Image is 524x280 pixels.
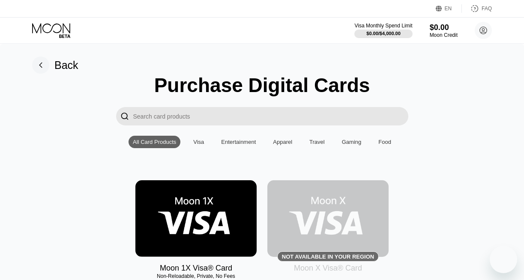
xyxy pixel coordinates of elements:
div: Food [378,139,391,145]
div: Entertainment [217,136,260,148]
div: Food [374,136,395,148]
div: Visa Monthly Spend Limit [354,23,412,29]
div: Not available in your region [267,180,389,257]
div:  [120,111,129,121]
div: Apparel [273,139,292,145]
div: Entertainment [221,139,256,145]
div: Back [54,59,78,71]
div: Gaming [342,139,362,145]
div:  [116,107,133,125]
div: Gaming [338,136,366,148]
iframe: Button to launch messaging window [490,246,517,273]
div: Visa [189,136,208,148]
div: EN [436,4,462,13]
div: Travel [305,136,329,148]
div: EN [445,6,452,12]
div: Non-Reloadable, Private, No Fees [135,273,257,279]
input: Search card products [133,107,408,125]
div: Apparel [269,136,296,148]
div: $0.00 / $4,000.00 [366,31,401,36]
div: Visa [193,139,204,145]
div: Travel [309,139,325,145]
div: FAQ [462,4,492,13]
div: Not available in your region [282,253,374,260]
div: Moon 1X Visa® Card [160,264,232,273]
div: Moon X Visa® Card [294,264,362,273]
div: Moon Credit [430,32,458,38]
div: FAQ [482,6,492,12]
div: $0.00 [430,23,458,32]
div: All Card Products [129,136,180,148]
div: $0.00Moon Credit [430,23,458,38]
div: Purchase Digital Cards [154,74,370,97]
div: All Card Products [133,139,176,145]
div: Visa Monthly Spend Limit$0.00/$4,000.00 [354,23,412,38]
div: Back [32,57,78,74]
